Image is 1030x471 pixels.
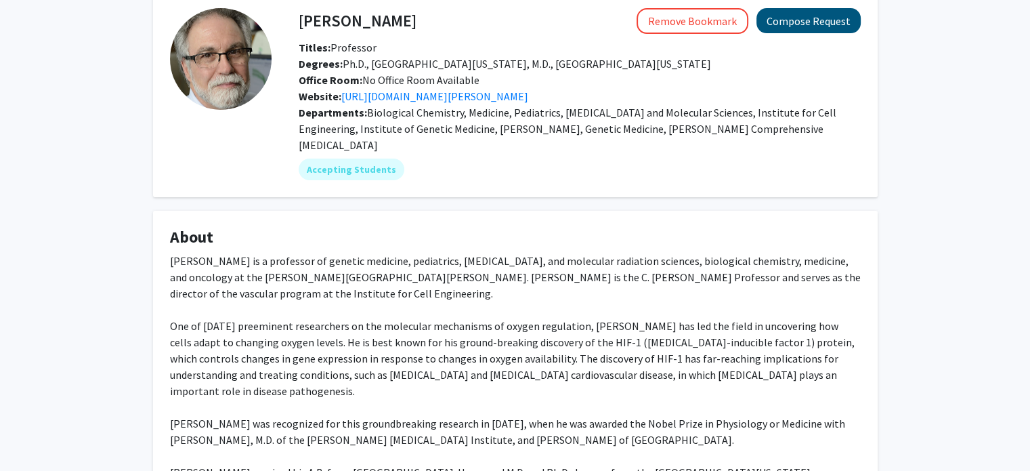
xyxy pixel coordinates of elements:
b: Titles: [299,41,330,54]
span: Professor [299,41,377,54]
b: Degrees: [299,57,343,70]
span: Biological Chemistry, Medicine, Pediatrics, [MEDICAL_DATA] and Molecular Sciences, Institute for ... [299,106,836,152]
b: Departments: [299,106,367,119]
span: No Office Room Available [299,73,479,87]
span: Ph.D., [GEOGRAPHIC_DATA][US_STATE], M.D., [GEOGRAPHIC_DATA][US_STATE] [299,57,711,70]
iframe: Chat [10,410,58,461]
button: Remove Bookmark [637,8,748,34]
b: Office Room: [299,73,362,87]
mat-chip: Accepting Students [299,159,404,180]
a: Opens in a new tab [341,89,528,103]
button: Compose Request to Gregg Semenza [756,8,861,33]
h4: About [170,228,861,247]
h4: [PERSON_NAME] [299,8,416,33]
b: Website: [299,89,341,103]
img: Profile Picture [170,8,272,110]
